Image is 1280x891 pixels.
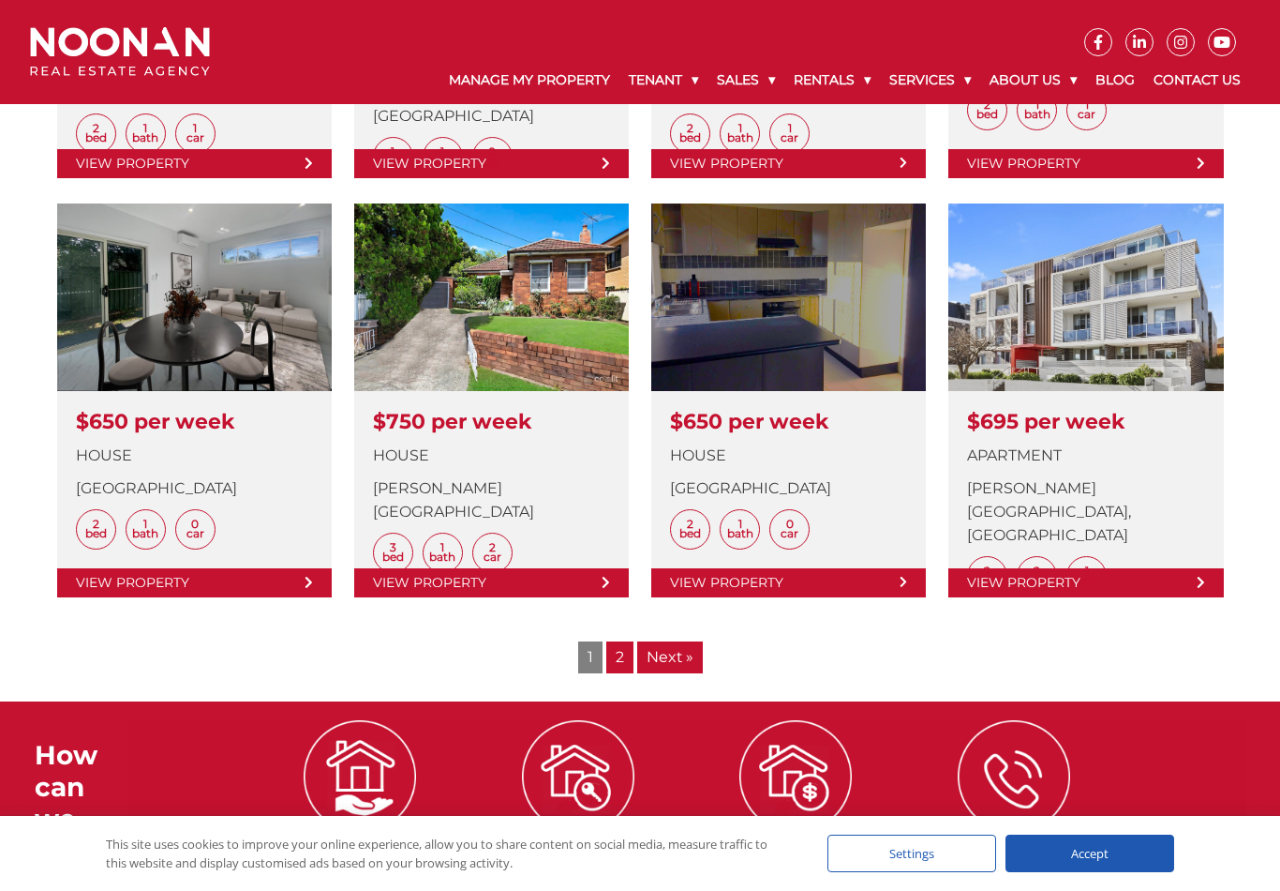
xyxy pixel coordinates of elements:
[1144,56,1250,104] a: Contact Us
[30,27,210,77] img: Noonan Real Estate Agency
[784,56,880,104] a: Rentals
[578,642,603,673] span: 1
[606,642,633,673] a: 2
[707,56,784,104] a: Sales
[980,56,1086,104] a: About Us
[253,766,468,884] a: Managemy Property
[880,56,980,104] a: Services
[470,766,685,884] a: Leasemy Property
[637,642,703,673] a: Next »
[439,56,619,104] a: Manage My Property
[304,720,416,833] img: ICONS
[689,766,903,884] a: Sellmy Property
[1005,835,1174,872] div: Accept
[1086,56,1144,104] a: Blog
[619,56,707,104] a: Tenant
[739,720,852,833] img: ICONS
[907,766,1122,884] a: ContactUs
[522,720,634,833] img: ICONS
[827,835,996,872] div: Settings
[106,835,790,872] div: This site uses cookies to improve your online experience, allow you to share content on social me...
[35,740,128,866] h3: How can we help?
[958,720,1070,833] img: ICONS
